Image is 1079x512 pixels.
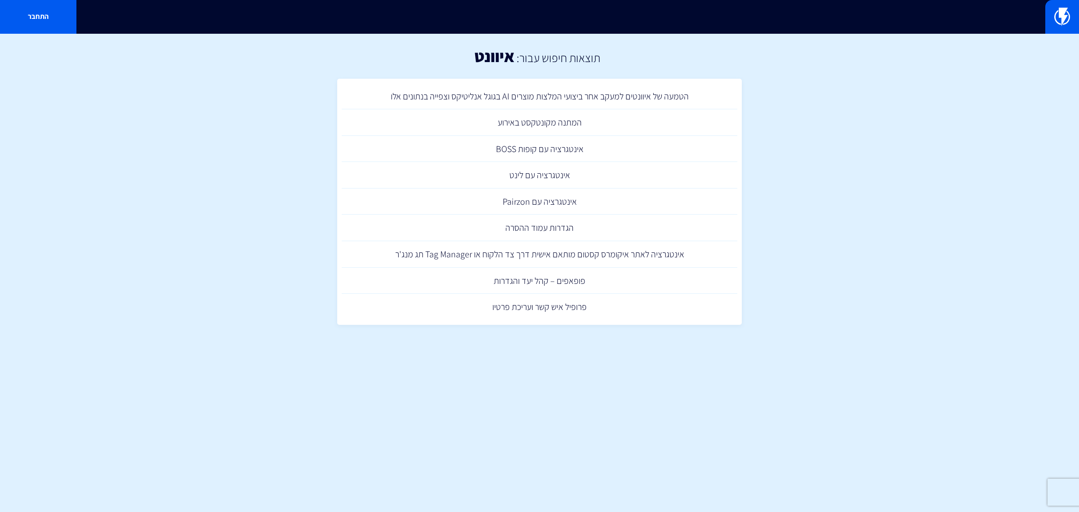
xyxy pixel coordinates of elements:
a: אינטגרציה לאתר איקומרס קסטום מותאם אישית דרך צד הלקוח או Tag Manager תג מנג'ר [342,241,737,268]
a: אינטגרציה עם Pairzon [342,189,737,215]
a: פרופיל איש קשר ועריכת פרטיו [342,294,737,320]
h2: תוצאות חיפוש עבור: [514,51,600,64]
a: אינטגרציה עם לינט [342,162,737,189]
a: הגדרות עמוד ההסרה [342,215,737,241]
a: המתנה מקונטקסט באירוע [342,109,737,136]
a: הטמעה של איוונטים למעקב אחר ביצועי המלצות מוצרים AI בגוגל אנליטיקס וצפייה בנתונים אלו [342,83,737,110]
a: פופאפים – קהל יעד והגדרות [342,268,737,294]
h1: איוונט [474,47,514,65]
a: אינטגרציה עם קופות BOSS [342,136,737,162]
